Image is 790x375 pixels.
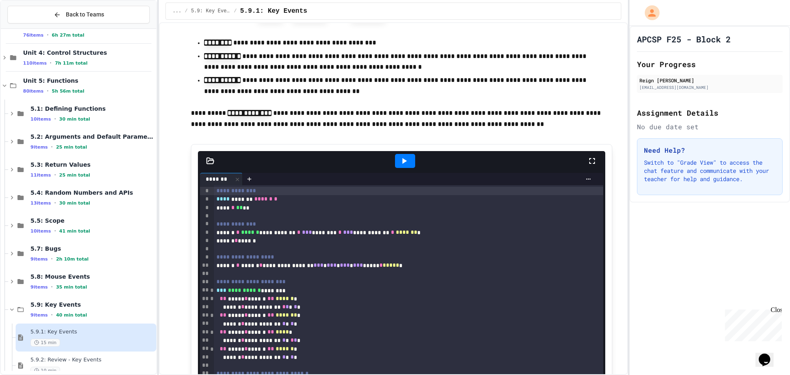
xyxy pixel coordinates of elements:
[30,256,48,262] span: 9 items
[59,172,90,178] span: 25 min total
[30,245,155,252] span: 5.7: Bugs
[23,33,44,38] span: 76 items
[30,144,48,150] span: 9 items
[47,88,49,94] span: •
[30,105,155,112] span: 5.1: Defining Functions
[47,32,49,38] span: •
[30,217,155,224] span: 5.5: Scope
[23,77,155,84] span: Unit 5: Functions
[59,116,90,122] span: 30 min total
[59,200,90,206] span: 30 min total
[637,58,783,70] h2: Your Progress
[30,312,48,318] span: 9 items
[7,6,150,23] button: Back to Teams
[30,367,60,375] span: 10 min
[644,145,776,155] h3: Need Help?
[56,256,88,262] span: 2h 10m total
[30,301,155,308] span: 5.9: Key Events
[66,10,104,19] span: Back to Teams
[639,84,780,91] div: [EMAIL_ADDRESS][DOMAIN_NAME]
[636,3,662,22] div: My Account
[722,306,782,341] iframe: chat widget
[56,312,87,318] span: 40 min total
[3,3,57,52] div: Chat with us now!Close
[54,116,56,122] span: •
[30,133,155,140] span: 5.2: Arguments and Default Parameters
[185,8,188,14] span: /
[54,200,56,206] span: •
[52,89,84,94] span: 5h 56m total
[637,107,783,119] h2: Assignment Details
[30,328,155,335] span: 5.9.1: Key Events
[52,33,84,38] span: 6h 27m total
[23,61,46,66] span: 110 items
[30,339,60,347] span: 15 min
[51,284,53,290] span: •
[30,189,155,196] span: 5.4: Random Numbers and APIs
[30,200,51,206] span: 13 items
[637,122,783,132] div: No due date set
[755,342,782,367] iframe: chat widget
[30,284,48,290] span: 9 items
[51,312,53,318] span: •
[23,49,155,56] span: Unit 4: Control Structures
[30,116,51,122] span: 10 items
[240,6,307,16] span: 5.9.1: Key Events
[191,8,230,14] span: 5.9: Key Events
[172,8,181,14] span: ...
[54,228,56,234] span: •
[51,144,53,150] span: •
[54,172,56,178] span: •
[30,356,155,363] span: 5.9.2: Review - Key Events
[55,61,87,66] span: 7h 11m total
[30,172,51,178] span: 11 items
[59,228,90,234] span: 41 min total
[56,284,87,290] span: 35 min total
[639,77,780,84] div: Reign [PERSON_NAME]
[234,8,237,14] span: /
[23,89,44,94] span: 80 items
[56,144,87,150] span: 25 min total
[30,273,155,280] span: 5.8: Mouse Events
[30,161,155,168] span: 5.3: Return Values
[30,228,51,234] span: 10 items
[644,158,776,183] p: Switch to "Grade View" to access the chat feature and communicate with your teacher for help and ...
[637,33,731,45] h1: APCSP F25 - Block 2
[50,60,51,66] span: •
[51,256,53,262] span: •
